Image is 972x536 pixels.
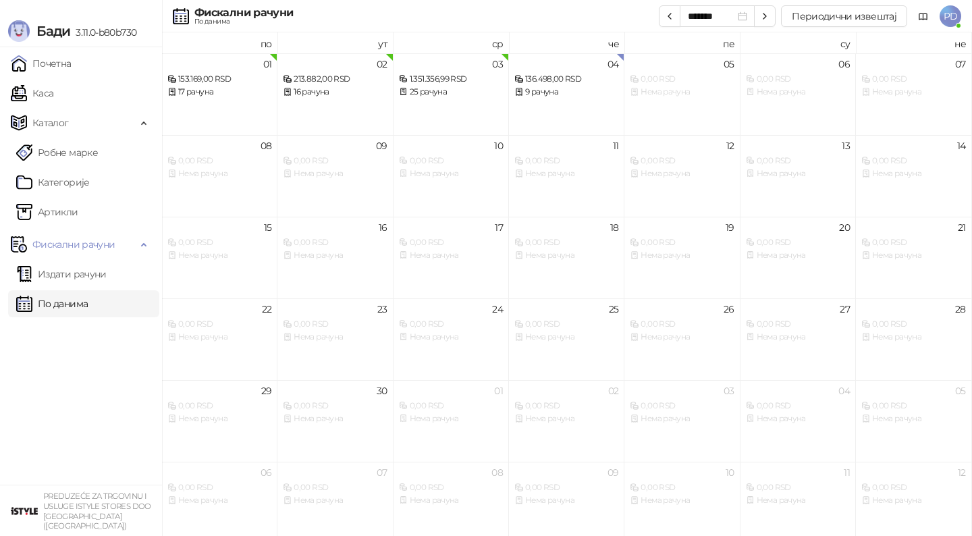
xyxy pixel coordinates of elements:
[624,32,740,53] th: пе
[630,494,734,507] div: Нема рачуна
[746,331,850,344] div: Нема рачуна
[856,217,971,298] td: 2025-09-21
[856,135,971,217] td: 2025-09-14
[494,386,503,396] div: 01
[724,304,734,314] div: 26
[36,23,70,39] span: Бади
[838,59,850,69] div: 06
[263,59,272,69] div: 01
[194,18,293,25] div: По данима
[399,481,503,494] div: 0,00 RSD
[509,298,624,380] td: 2025-09-25
[861,167,965,180] div: Нема рачуна
[399,494,503,507] div: Нема рачуна
[861,236,965,249] div: 0,00 RSD
[394,53,509,135] td: 2025-09-03
[509,380,624,462] td: 2025-10-02
[394,32,509,53] th: ср
[856,380,971,462] td: 2025-10-05
[277,53,393,135] td: 2025-09-02
[261,141,272,151] div: 08
[740,380,856,462] td: 2025-10-04
[492,304,503,314] div: 24
[70,26,136,38] span: 3.11.0-b80b730
[162,380,277,462] td: 2025-09-29
[746,73,850,86] div: 0,00 RSD
[491,468,503,477] div: 08
[283,400,387,412] div: 0,00 RSD
[167,481,271,494] div: 0,00 RSD
[514,249,618,262] div: Нема рачуна
[844,468,850,477] div: 11
[492,59,503,69] div: 03
[842,141,850,151] div: 13
[399,236,503,249] div: 0,00 RSD
[283,249,387,262] div: Нема рачуна
[167,249,271,262] div: Нема рачуна
[856,32,971,53] th: не
[861,412,965,425] div: Нема рачуна
[861,73,965,86] div: 0,00 RSD
[283,412,387,425] div: Нема рачуна
[283,86,387,99] div: 16 рачуна
[514,400,618,412] div: 0,00 RSD
[399,249,503,262] div: Нема рачуна
[394,380,509,462] td: 2025-10-01
[399,155,503,167] div: 0,00 RSD
[861,331,965,344] div: Нема рачуна
[840,304,850,314] div: 27
[162,217,277,298] td: 2025-09-15
[726,141,734,151] div: 12
[283,331,387,344] div: Нема рачуна
[724,59,734,69] div: 05
[514,481,618,494] div: 0,00 RSD
[514,73,618,86] div: 136.498,00 RSD
[746,412,850,425] div: Нема рачуна
[32,231,115,258] span: Фискални рачуни
[955,59,966,69] div: 07
[861,155,965,167] div: 0,00 RSD
[746,249,850,262] div: Нема рачуна
[624,135,740,217] td: 2025-09-12
[861,249,965,262] div: Нема рачуна
[624,298,740,380] td: 2025-09-26
[630,236,734,249] div: 0,00 RSD
[861,400,965,412] div: 0,00 RSD
[261,386,272,396] div: 29
[43,491,151,531] small: PREDUZEĆE ZA TRGOVINU I USLUGE ISTYLE STORES DOO [GEOGRAPHIC_DATA] ([GEOGRAPHIC_DATA])
[495,223,503,232] div: 17
[283,167,387,180] div: Нема рачуна
[514,155,618,167] div: 0,00 RSD
[399,73,503,86] div: 1.351.356,99 RSD
[162,298,277,380] td: 2025-09-22
[940,5,961,27] span: PD
[16,261,107,288] a: Издати рачуни
[283,73,387,86] div: 213.882,00 RSD
[167,236,271,249] div: 0,00 RSD
[167,412,271,425] div: Нема рачуна
[630,318,734,331] div: 0,00 RSD
[514,331,618,344] div: Нема рачуна
[283,318,387,331] div: 0,00 RSD
[162,135,277,217] td: 2025-09-08
[607,59,619,69] div: 04
[610,223,619,232] div: 18
[740,53,856,135] td: 2025-09-06
[277,32,393,53] th: ут
[167,400,271,412] div: 0,00 RSD
[167,318,271,331] div: 0,00 RSD
[283,494,387,507] div: Нема рачуна
[394,298,509,380] td: 2025-09-24
[958,468,966,477] div: 12
[277,380,393,462] td: 2025-09-30
[630,331,734,344] div: Нема рачуна
[509,217,624,298] td: 2025-09-18
[194,7,293,18] div: Фискални рачуни
[630,86,734,99] div: Нема рачуна
[726,468,734,477] div: 10
[856,298,971,380] td: 2025-09-28
[955,386,966,396] div: 05
[740,135,856,217] td: 2025-09-13
[377,468,387,477] div: 07
[740,217,856,298] td: 2025-09-20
